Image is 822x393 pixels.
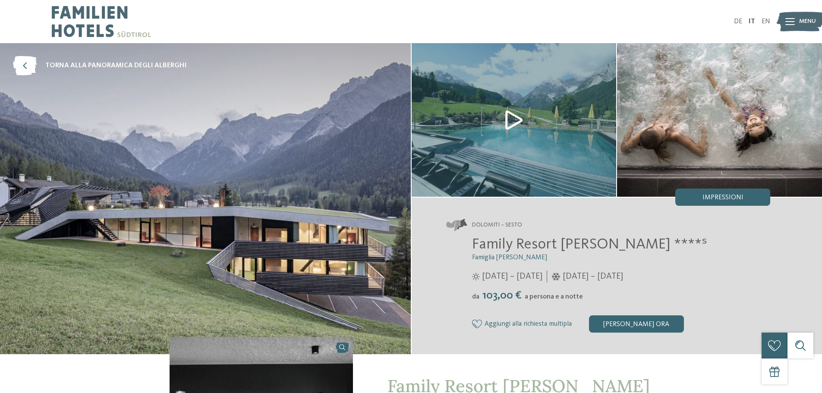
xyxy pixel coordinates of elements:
span: Menu [799,17,816,26]
span: 103,00 € [480,290,524,301]
img: Il nostro family hotel a Sesto, il vostro rifugio sulle Dolomiti. [617,43,822,197]
a: DE [734,18,742,25]
span: [DATE] – [DATE] [482,270,542,283]
img: Il nostro family hotel a Sesto, il vostro rifugio sulle Dolomiti. [412,43,617,197]
a: torna alla panoramica degli alberghi [13,56,187,75]
span: Family Resort [PERSON_NAME] ****ˢ [472,237,707,252]
span: a persona e a notte [525,293,583,300]
span: Impressioni [702,194,743,201]
span: [DATE] – [DATE] [563,270,623,283]
span: Aggiungi alla richiesta multipla [485,321,572,328]
span: da [472,293,479,300]
span: Dolomiti – Sesto [472,221,522,230]
a: IT [749,18,755,25]
div: [PERSON_NAME] ora [589,315,684,333]
i: Orari d'apertura inverno [551,273,561,280]
span: Famiglia [PERSON_NAME] [472,254,547,261]
i: Orari d'apertura estate [472,273,480,280]
a: EN [762,18,770,25]
span: torna alla panoramica degli alberghi [45,61,187,70]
